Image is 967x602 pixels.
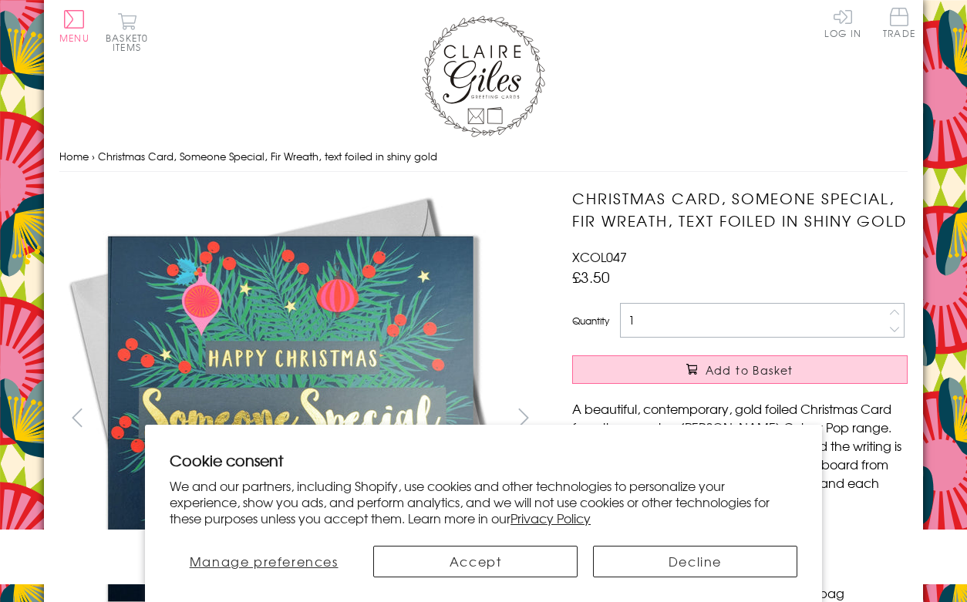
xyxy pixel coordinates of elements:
[507,400,541,435] button: next
[510,509,591,527] a: Privacy Policy
[190,552,339,570] span: Manage preferences
[572,187,908,232] h1: Christmas Card, Someone Special, Fir Wreath, text foiled in shiny gold
[572,314,609,328] label: Quantity
[59,149,89,163] a: Home
[106,12,148,52] button: Basket0 items
[572,266,610,288] span: £3.50
[113,31,148,54] span: 0 items
[572,247,627,266] span: XCOL047
[59,10,89,42] button: Menu
[883,8,915,38] span: Trade
[170,546,358,577] button: Manage preferences
[422,15,545,137] img: Claire Giles Greetings Cards
[59,400,94,435] button: prev
[572,355,908,384] button: Add to Basket
[170,478,797,526] p: We and our partners, including Shopify, use cookies and other technologies to personalize your ex...
[883,8,915,41] a: Trade
[373,546,578,577] button: Accept
[593,546,797,577] button: Decline
[98,149,437,163] span: Christmas Card, Someone Special, Fir Wreath, text foiled in shiny gold
[572,399,908,510] p: A beautiful, contemporary, gold foiled Christmas Card from the amazing [PERSON_NAME] Colour Pop r...
[92,149,95,163] span: ›
[59,141,908,173] nav: breadcrumbs
[170,449,797,471] h2: Cookie consent
[59,31,89,45] span: Menu
[824,8,861,38] a: Log In
[706,362,793,378] span: Add to Basket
